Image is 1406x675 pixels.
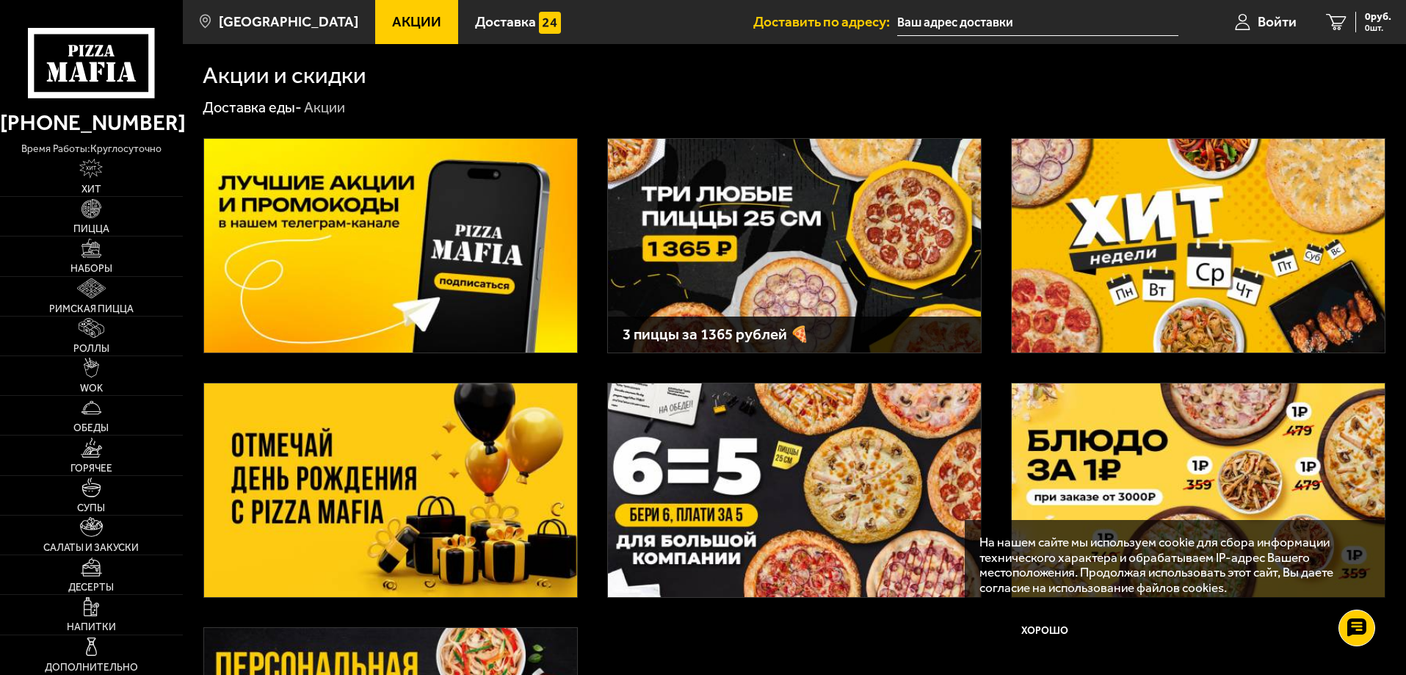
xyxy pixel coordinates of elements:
[219,15,358,29] span: [GEOGRAPHIC_DATA]
[73,423,109,433] span: Обеды
[979,610,1112,654] button: Хорошо
[607,138,982,353] a: 3 пиццы за 1365 рублей 🍕
[979,535,1363,596] p: На нашем сайте мы используем cookie для сбора информации технического характера и обрабатываем IP...
[623,327,966,342] h3: 3 пиццы за 1365 рублей 🍕
[392,15,441,29] span: Акции
[49,304,134,314] span: Римская пицца
[475,15,536,29] span: Доставка
[1365,24,1391,32] span: 0 шт.
[45,663,138,673] span: Дополнительно
[80,383,103,394] span: WOK
[73,344,109,354] span: Роллы
[70,264,112,274] span: Наборы
[77,503,105,513] span: Супы
[70,463,112,474] span: Горячее
[1365,12,1391,22] span: 0 руб.
[753,15,897,29] span: Доставить по адресу:
[203,98,302,116] a: Доставка еды-
[897,9,1178,36] input: Ваш адрес доставки
[67,622,116,632] span: Напитки
[68,582,114,593] span: Десерты
[304,98,345,118] div: Акции
[203,64,366,87] h1: Акции и скидки
[539,12,561,34] img: 15daf4d41897b9f0e9f617042186c801.svg
[1258,15,1297,29] span: Войти
[81,184,101,195] span: Хит
[43,543,139,553] span: Салаты и закуски
[73,224,109,234] span: Пицца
